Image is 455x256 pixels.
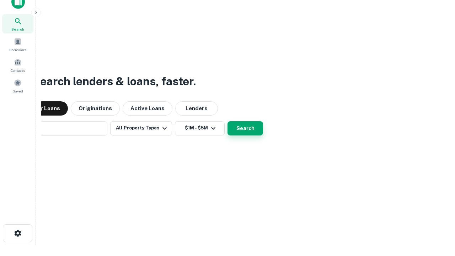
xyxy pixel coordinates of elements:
[9,47,26,53] span: Borrowers
[11,26,24,32] span: Search
[227,121,263,135] button: Search
[2,76,33,95] a: Saved
[110,121,172,135] button: All Property Types
[175,121,225,135] button: $1M - $5M
[175,101,218,116] button: Lenders
[2,14,33,33] a: Search
[2,35,33,54] a: Borrowers
[32,73,196,90] h3: Search lenders & loans, faster.
[2,55,33,75] a: Contacts
[71,101,120,116] button: Originations
[123,101,172,116] button: Active Loans
[13,88,23,94] span: Saved
[419,199,455,233] iframe: Chat Widget
[11,68,25,73] span: Contacts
